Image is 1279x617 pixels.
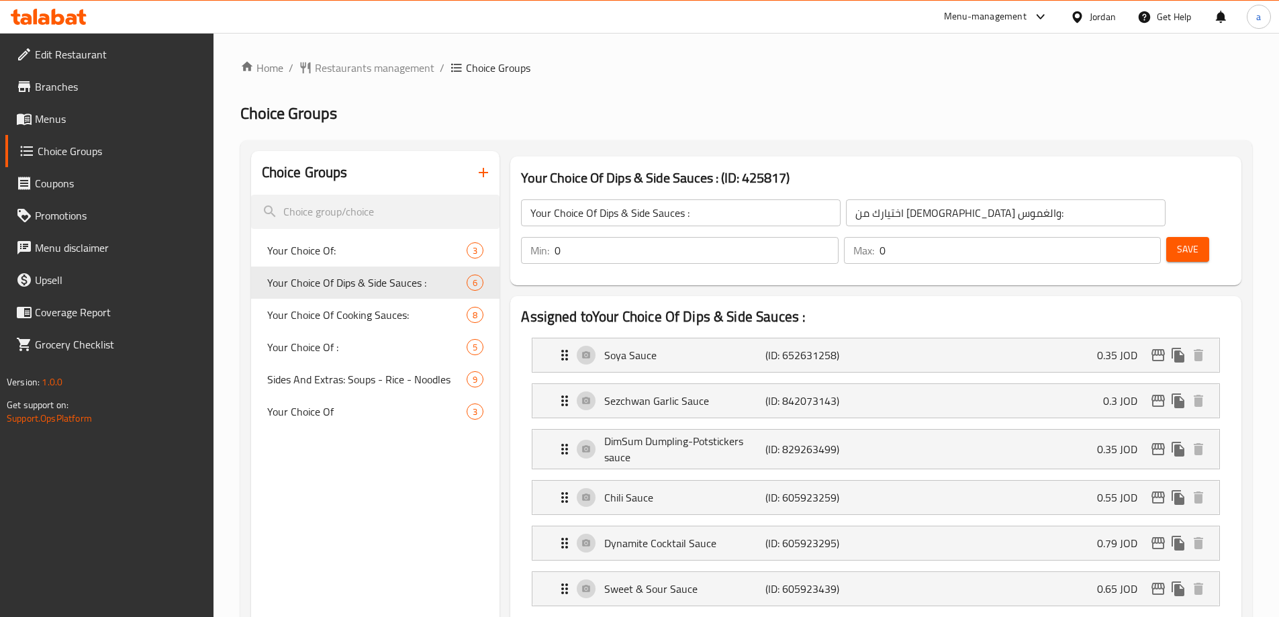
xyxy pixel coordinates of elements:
div: Choices [467,404,483,420]
button: edit [1148,345,1168,365]
a: Menu disclaimer [5,232,214,264]
div: Expand [532,526,1219,560]
a: Support.OpsPlatform [7,410,92,427]
div: Your Choice Of Cooking Sauces:8 [251,299,500,331]
p: (ID: 605923439) [765,581,873,597]
a: Upsell [5,264,214,296]
div: Choices [467,275,483,291]
span: Choice Groups [240,98,337,128]
p: 0.35 JOD [1097,347,1148,363]
span: Grocery Checklist [35,336,203,352]
p: Chili Sauce [604,489,765,506]
span: Your Choice Of [267,404,467,420]
li: Expand [521,424,1231,475]
span: Your Choice Of : [267,339,467,355]
h2: Assigned to Your Choice Of Dips & Side Sauces : [521,307,1231,327]
span: Coverage Report [35,304,203,320]
button: edit [1148,579,1168,599]
span: Save [1177,241,1198,258]
div: Expand [532,430,1219,469]
span: Your Choice Of: [267,242,467,258]
span: 1.0.0 [42,373,62,391]
p: (ID: 605923295) [765,535,873,551]
li: Expand [521,475,1231,520]
div: Choices [467,371,483,387]
span: Menu disclaimer [35,240,203,256]
a: Branches [5,70,214,103]
p: Sweet & Sour Sauce [604,581,765,597]
span: 5 [467,341,483,354]
input: search [251,195,500,229]
span: Sides And Extras: Soups - Rice - Noodles [267,371,467,387]
a: Coverage Report [5,296,214,328]
button: duplicate [1168,391,1188,411]
span: Your Choice Of Dips & Side Sauces : [267,275,467,291]
div: Choices [467,339,483,355]
li: Expand [521,378,1231,424]
p: Min: [530,242,549,258]
span: 6 [467,277,483,289]
span: Restaurants management [315,60,434,76]
div: Expand [532,481,1219,514]
a: Edit Restaurant [5,38,214,70]
p: (ID: 842073143) [765,393,873,409]
span: Choice Groups [38,143,203,159]
a: Promotions [5,199,214,232]
p: DimSum Dumpling-Potstickers sauce [604,433,765,465]
li: Expand [521,520,1231,566]
span: 3 [467,406,483,418]
span: Menus [35,111,203,127]
p: (ID: 829263499) [765,441,873,457]
span: Promotions [35,207,203,224]
div: Expand [532,338,1219,372]
div: Your Choice Of :5 [251,331,500,363]
p: Dynamite Cocktail Sauce [604,535,765,551]
div: Expand [532,572,1219,606]
span: Edit Restaurant [35,46,203,62]
div: Your Choice Of Dips & Side Sauces :6 [251,267,500,299]
span: Branches [35,79,203,95]
button: edit [1148,533,1168,553]
span: Upsell [35,272,203,288]
li: Expand [521,332,1231,378]
span: 8 [467,309,483,322]
button: Save [1166,237,1209,262]
span: Get support on: [7,396,68,414]
span: a [1256,9,1261,24]
a: Coupons [5,167,214,199]
p: 0.3 JOD [1103,393,1148,409]
span: Your Choice Of Cooking Sauces: [267,307,467,323]
button: delete [1188,345,1209,365]
button: delete [1188,579,1209,599]
p: (ID: 605923259) [765,489,873,506]
div: Sides And Extras: Soups - Rice - Noodles9 [251,363,500,395]
a: Menus [5,103,214,135]
div: Your Choice Of:3 [251,234,500,267]
p: 0.55 JOD [1097,489,1148,506]
span: 3 [467,244,483,257]
div: Choices [467,307,483,323]
span: Coupons [35,175,203,191]
button: edit [1148,487,1168,508]
p: (ID: 652631258) [765,347,873,363]
nav: breadcrumb [240,60,1252,76]
button: edit [1148,439,1168,459]
a: Home [240,60,283,76]
h2: Choice Groups [262,162,348,183]
button: delete [1188,487,1209,508]
li: / [440,60,444,76]
div: Your Choice Of3 [251,395,500,428]
button: duplicate [1168,579,1188,599]
li: / [289,60,293,76]
a: Choice Groups [5,135,214,167]
a: Restaurants management [299,60,434,76]
button: delete [1188,391,1209,411]
p: Sezchwan Garlic Sauce [604,393,765,409]
a: Grocery Checklist [5,328,214,361]
p: 0.79 JOD [1097,535,1148,551]
button: duplicate [1168,439,1188,459]
p: Soya Sauce [604,347,765,363]
h3: Your Choice Of Dips & Side Sauces : (ID: 425817) [521,167,1231,189]
div: Expand [532,384,1219,418]
button: edit [1148,391,1168,411]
